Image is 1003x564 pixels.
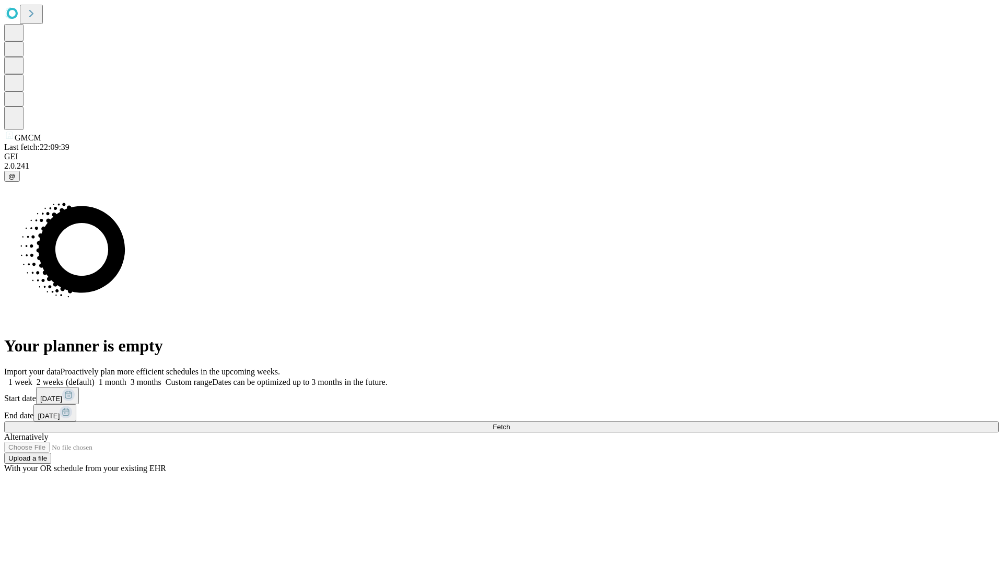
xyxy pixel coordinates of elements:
[493,423,510,431] span: Fetch
[36,387,79,404] button: [DATE]
[99,378,126,386] span: 1 month
[8,378,32,386] span: 1 week
[4,161,999,171] div: 2.0.241
[61,367,280,376] span: Proactively plan more efficient schedules in the upcoming weeks.
[4,404,999,421] div: End date
[8,172,16,180] span: @
[33,404,76,421] button: [DATE]
[212,378,387,386] span: Dates can be optimized up to 3 months in the future.
[4,367,61,376] span: Import your data
[4,432,48,441] span: Alternatively
[4,421,999,432] button: Fetch
[4,453,51,464] button: Upload a file
[4,464,166,473] span: With your OR schedule from your existing EHR
[4,152,999,161] div: GEI
[4,171,20,182] button: @
[4,143,69,151] span: Last fetch: 22:09:39
[131,378,161,386] span: 3 months
[15,133,41,142] span: GMCM
[40,395,62,403] span: [DATE]
[4,336,999,356] h1: Your planner is empty
[38,412,60,420] span: [DATE]
[166,378,212,386] span: Custom range
[37,378,95,386] span: 2 weeks (default)
[4,387,999,404] div: Start date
